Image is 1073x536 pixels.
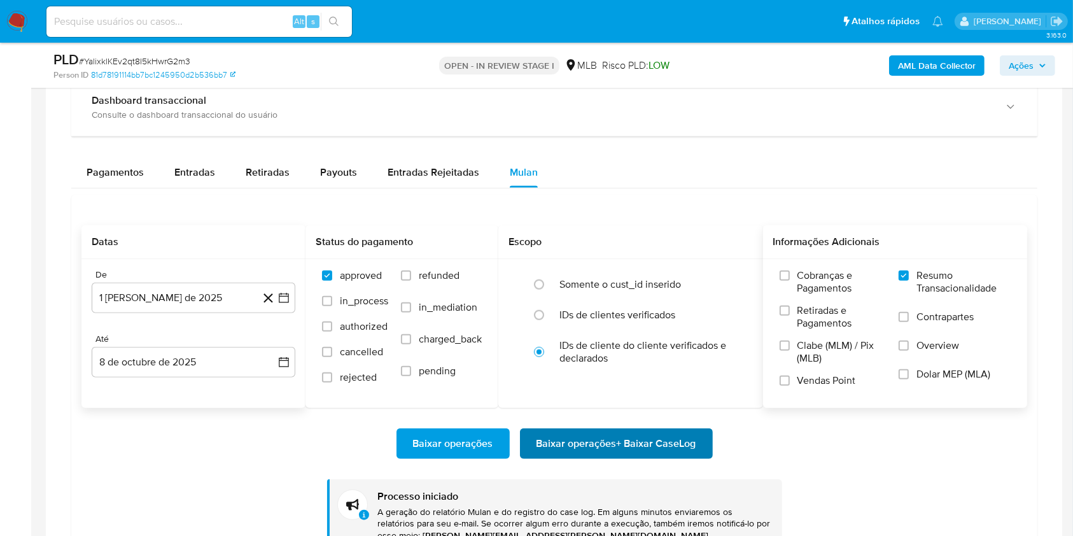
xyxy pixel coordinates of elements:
[91,69,235,81] a: 81d78191114bb7bc1245950d2b536bb7
[1050,15,1063,28] a: Sair
[439,57,559,74] p: OPEN - IN REVIEW STAGE I
[321,13,347,31] button: search-icon
[565,59,597,73] div: MLB
[602,59,670,73] span: Risco PLD:
[53,49,79,69] b: PLD
[1046,30,1067,40] span: 3.163.0
[1009,55,1034,76] span: Ações
[79,55,190,67] span: # YalixklKEv2qt8I5kHwrG2m3
[1000,55,1055,76] button: Ações
[53,69,88,81] b: Person ID
[852,15,920,28] span: Atalhos rápidos
[889,55,985,76] button: AML Data Collector
[294,15,304,27] span: Alt
[932,16,943,27] a: Notificações
[311,15,315,27] span: s
[974,15,1046,27] p: lucas.barboza@mercadolivre.com
[898,55,976,76] b: AML Data Collector
[46,13,352,30] input: Pesquise usuários ou casos...
[649,58,670,73] span: LOW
